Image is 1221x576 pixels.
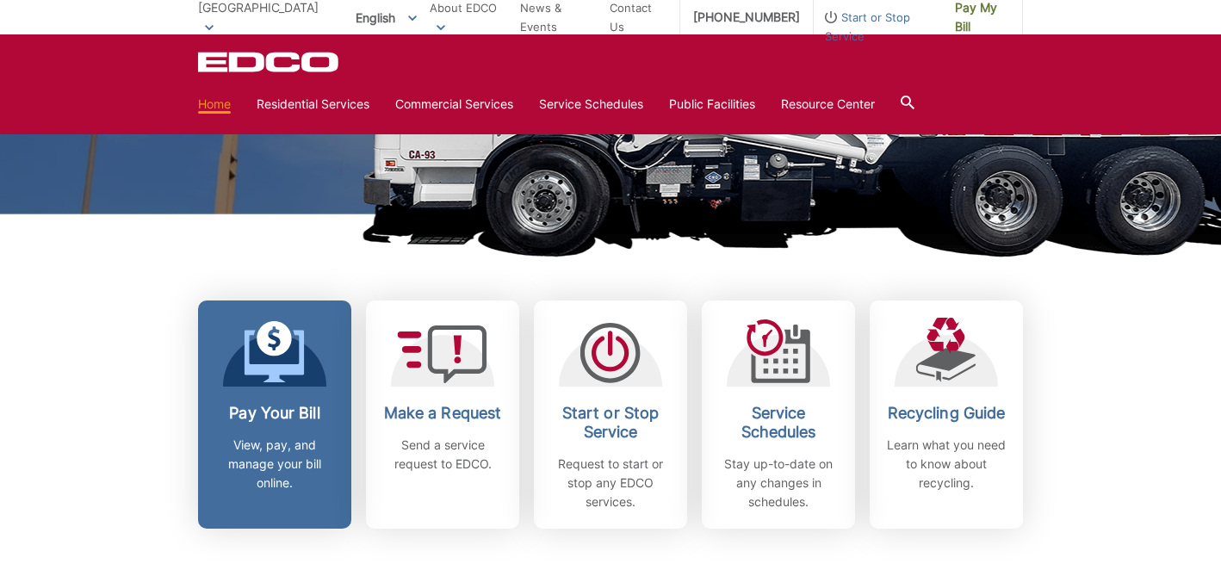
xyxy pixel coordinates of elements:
h2: Start or Stop Service [547,404,674,442]
a: Make a Request Send a service request to EDCO. [366,300,519,529]
a: Commercial Services [395,95,513,114]
h2: Pay Your Bill [211,404,338,423]
p: Stay up-to-date on any changes in schedules. [715,455,842,511]
p: Learn what you need to know about recycling. [883,436,1010,492]
a: Residential Services [257,95,369,114]
a: Service Schedules Stay up-to-date on any changes in schedules. [702,300,855,529]
p: Send a service request to EDCO. [379,436,506,474]
p: Request to start or stop any EDCO services. [547,455,674,511]
a: Pay Your Bill View, pay, and manage your bill online. [198,300,351,529]
a: Service Schedules [539,95,643,114]
span: English [343,3,430,32]
p: View, pay, and manage your bill online. [211,436,338,492]
h2: Service Schedules [715,404,842,442]
a: EDCD logo. Return to the homepage. [198,52,341,72]
a: Resource Center [781,95,875,114]
a: Recycling Guide Learn what you need to know about recycling. [870,300,1023,529]
h2: Make a Request [379,404,506,423]
h2: Recycling Guide [883,404,1010,423]
a: Public Facilities [669,95,755,114]
a: Home [198,95,231,114]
